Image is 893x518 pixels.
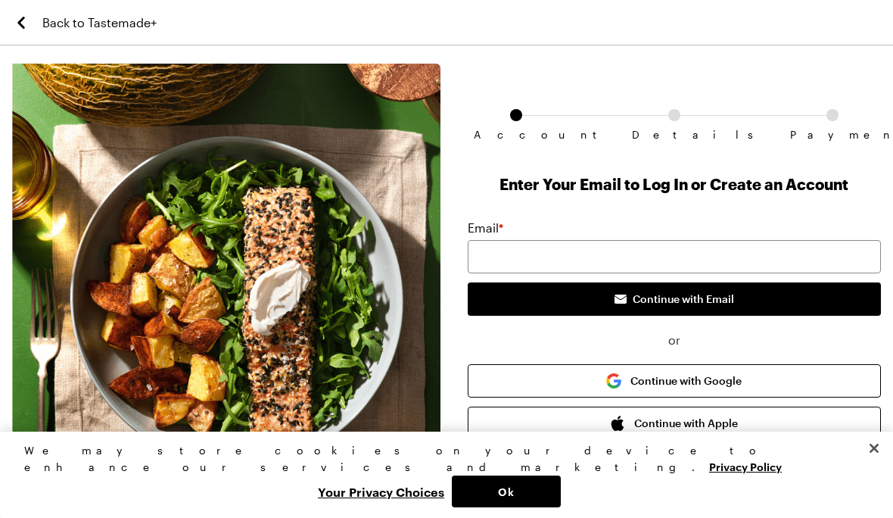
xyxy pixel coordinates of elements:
[452,476,561,507] button: Ok
[310,476,452,507] button: Your Privacy Choices
[857,432,891,465] button: Close
[468,219,503,237] label: Email
[42,14,157,32] span: Back to Tastemade+
[474,129,559,141] span: Account
[632,129,717,141] span: Details
[468,173,881,195] h1: Enter Your Email to Log In or Create an Account
[468,407,881,440] button: Continue with Apple
[24,442,856,507] div: Privacy
[709,459,782,473] a: More information about your privacy, opens in a new tab
[633,292,734,307] span: Continue with Email
[468,109,881,129] ol: Subscription checkout form navigation
[24,442,856,476] div: We may store cookies on your device to enhance our services and marketing.
[468,364,881,398] button: Continue with Google
[468,331,881,349] span: or
[468,282,881,316] button: Continue with Email
[790,129,875,141] span: Payment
